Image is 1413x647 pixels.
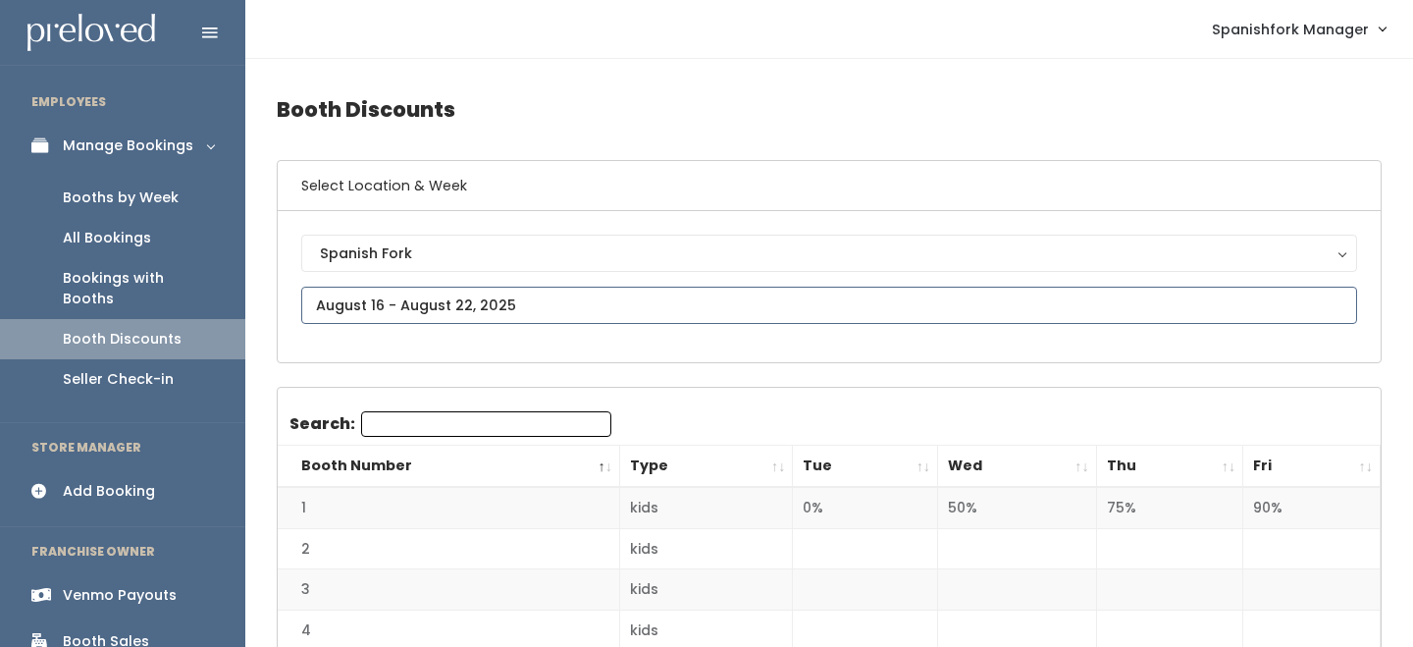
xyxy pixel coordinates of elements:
td: 3 [278,569,619,611]
div: Add Booking [63,481,155,502]
div: Seller Check-in [63,369,174,390]
td: kids [619,528,793,569]
td: 1 [278,487,619,528]
button: Spanish Fork [301,235,1357,272]
div: Spanish Fork [320,243,1338,264]
span: Spanishfork Manager [1212,19,1369,40]
td: kids [619,569,793,611]
h4: Booth Discounts [277,82,1382,136]
div: Booths by Week [63,188,179,208]
td: 0% [793,487,938,528]
th: Thu: activate to sort column ascending [1096,446,1243,488]
input: Search: [361,411,611,437]
th: Fri: activate to sort column ascending [1243,446,1381,488]
div: Bookings with Booths [63,268,214,309]
td: kids [619,487,793,528]
h6: Select Location & Week [278,161,1381,211]
label: Search: [289,411,611,437]
td: 2 [278,528,619,569]
th: Booth Number: activate to sort column descending [278,446,619,488]
td: 50% [938,487,1097,528]
img: preloved logo [27,14,155,52]
input: August 16 - August 22, 2025 [301,287,1357,324]
div: Booth Discounts [63,329,182,350]
div: All Bookings [63,228,151,248]
td: 75% [1096,487,1243,528]
th: Wed: activate to sort column ascending [938,446,1097,488]
td: 90% [1243,487,1381,528]
a: Spanishfork Manager [1192,8,1405,50]
th: Type: activate to sort column ascending [619,446,793,488]
th: Tue: activate to sort column ascending [793,446,938,488]
div: Venmo Payouts [63,585,177,606]
div: Manage Bookings [63,135,193,156]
